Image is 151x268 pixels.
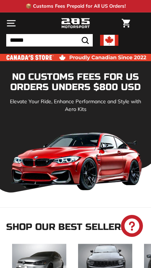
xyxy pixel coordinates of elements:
[26,3,126,10] p: 📦 Customs Fees Prepaid for All US Orders!
[6,98,145,113] p: Elevate Your Ride, Enhance Performance and Style with Aero Kits
[118,13,134,34] a: Cart
[6,34,93,46] input: Search
[6,72,145,92] h1: NO CUSTOMS FEES FOR US ORDERS UNDERS $800 USD
[6,222,145,232] h2: Shop our Best Sellers
[119,215,145,239] inbox-online-store-chat: Shopify online store chat
[61,17,90,30] img: Logo_285_Motorsport_areodynamics_components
